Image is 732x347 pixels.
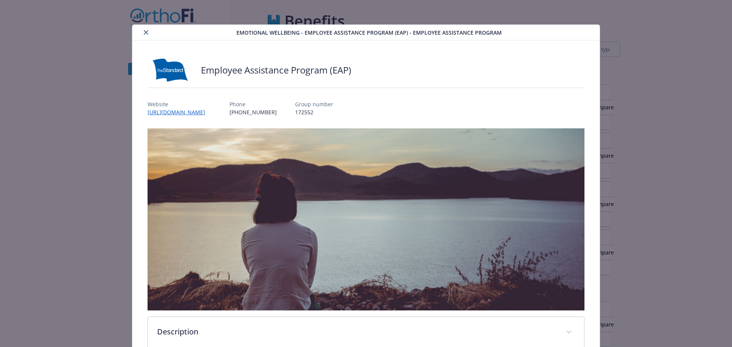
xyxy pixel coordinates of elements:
a: [URL][DOMAIN_NAME] [148,109,211,116]
img: Standard Insurance Company [148,59,193,82]
span: Emotional Wellbeing - Employee Assistance Program (EAP) - Employee Assistance Program [236,29,502,37]
p: Phone [230,100,277,108]
button: close [141,28,151,37]
h2: Employee Assistance Program (EAP) [201,64,351,77]
p: Description [157,326,557,337]
p: [PHONE_NUMBER] [230,108,277,116]
p: Website [148,100,211,108]
p: 172552 [295,108,333,116]
p: Group number [295,100,333,108]
img: banner [148,128,585,310]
